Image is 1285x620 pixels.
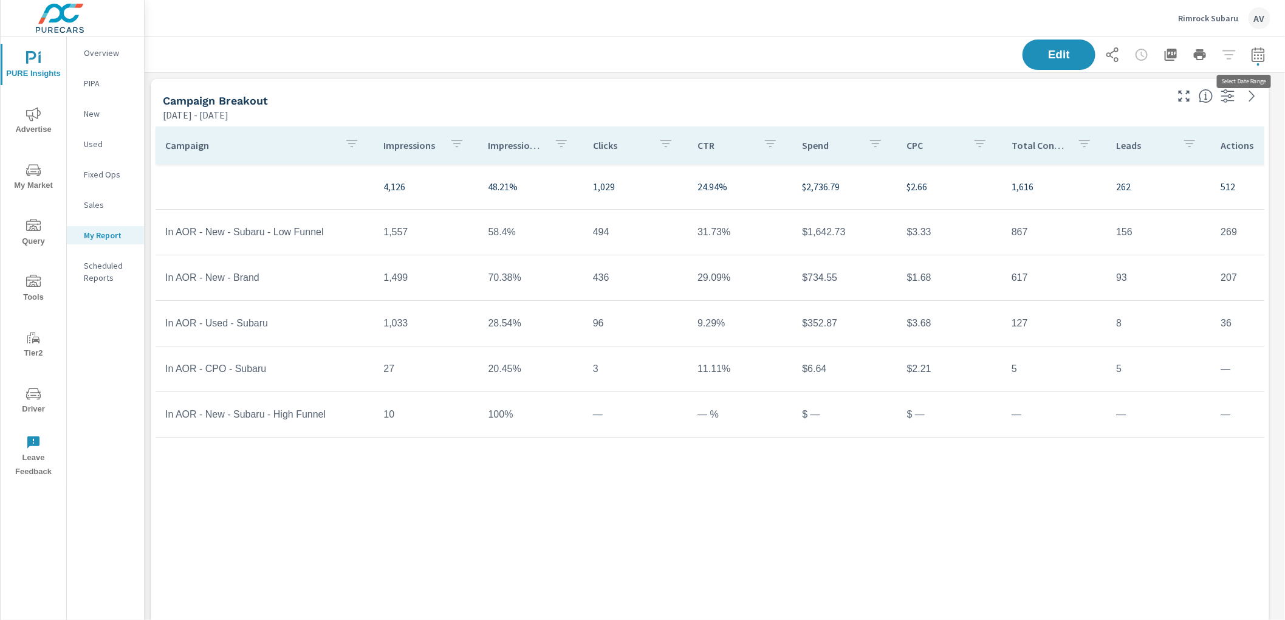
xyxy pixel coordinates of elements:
[67,226,144,244] div: My Report
[374,354,478,384] td: 27
[1106,354,1211,384] td: 5
[1116,179,1201,194] p: 262
[84,229,134,241] p: My Report
[802,139,858,151] p: Spend
[4,219,63,249] span: Query
[479,217,583,247] td: 58.4%
[1002,308,1106,339] td: 127
[1002,217,1106,247] td: 867
[1002,354,1106,384] td: 5
[897,399,1002,430] td: $ —
[84,168,134,181] p: Fixed Ops
[897,354,1002,384] td: $2.21
[479,399,583,430] td: 100%
[792,308,897,339] td: $352.87
[67,196,144,214] div: Sales
[1106,308,1211,339] td: 8
[374,263,478,293] td: 1,499
[583,308,688,339] td: 96
[4,275,63,305] span: Tools
[67,44,144,62] div: Overview
[84,260,134,284] p: Scheduled Reports
[1035,49,1083,60] span: Edit
[792,217,897,247] td: $1,642.73
[165,139,335,151] p: Campaign
[479,263,583,293] td: 70.38%
[792,263,897,293] td: $734.55
[479,308,583,339] td: 28.54%
[583,399,688,430] td: —
[688,399,792,430] td: — %
[67,105,144,123] div: New
[688,217,792,247] td: 31.73%
[383,179,468,194] p: 4,126
[1221,139,1277,151] p: Actions
[67,257,144,287] div: Scheduled Reports
[907,179,992,194] p: $2.66
[84,77,134,89] p: PIPA
[1159,43,1183,67] button: "Export Report to PDF"
[488,179,574,194] p: 48.21%
[4,107,63,137] span: Advertise
[897,217,1002,247] td: $3.33
[479,354,583,384] td: 20.45%
[374,308,478,339] td: 1,033
[583,263,688,293] td: 436
[156,217,374,247] td: In AOR - New - Subaru - Low Funnel
[897,263,1002,293] td: $1.68
[697,139,753,151] p: CTR
[4,331,63,360] span: Tier2
[163,94,268,107] h5: Campaign Breakout
[583,217,688,247] td: 494
[1179,13,1239,24] p: Rimrock Subaru
[792,354,897,384] td: $6.64
[1106,217,1211,247] td: 156
[383,139,439,151] p: Impressions
[4,51,63,81] span: PURE Insights
[374,399,478,430] td: 10
[84,108,134,120] p: New
[697,179,783,194] p: 24.94%
[488,139,544,151] p: Impression Share
[4,435,63,479] span: Leave Feedback
[1012,179,1097,194] p: 1,616
[1106,399,1211,430] td: —
[4,163,63,193] span: My Market
[1002,399,1106,430] td: —
[1249,7,1270,29] div: AV
[593,179,678,194] p: 1,029
[907,139,963,151] p: CPC
[1002,263,1106,293] td: 617
[1116,139,1172,151] p: Leads
[1100,43,1125,67] button: Share Report
[688,263,792,293] td: 29.09%
[67,165,144,184] div: Fixed Ops
[802,179,887,194] p: $2,736.79
[156,308,374,339] td: In AOR - Used - Subaru
[792,399,897,430] td: $ —
[84,47,134,59] p: Overview
[156,263,374,293] td: In AOR - New - Brand
[374,217,478,247] td: 1,557
[1023,40,1095,70] button: Edit
[1012,139,1067,151] p: Total Conversions
[4,387,63,416] span: Driver
[67,74,144,92] div: PIPA
[583,354,688,384] td: 3
[593,139,649,151] p: Clicks
[67,135,144,153] div: Used
[897,308,1002,339] td: $3.68
[688,354,792,384] td: 11.11%
[156,399,374,430] td: In AOR - New - Subaru - High Funnel
[163,108,228,122] p: [DATE] - [DATE]
[156,354,374,384] td: In AOR - CPO - Subaru
[84,199,134,211] p: Sales
[1242,86,1262,106] a: See more details in report
[1106,263,1211,293] td: 93
[84,138,134,150] p: Used
[1,36,66,484] div: nav menu
[688,308,792,339] td: 9.29%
